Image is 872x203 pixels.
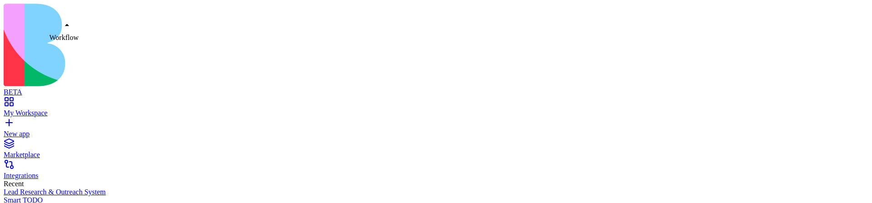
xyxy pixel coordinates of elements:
a: New app [4,122,868,138]
div: BETA [4,88,868,96]
div: Marketplace [4,151,868,159]
a: BETA [4,80,868,96]
div: Integrations [4,172,868,180]
a: Integrations [4,163,868,180]
a: My Workspace [4,101,868,117]
p: Workflow [50,34,79,42]
a: Lead Research & Outreach System [4,188,868,196]
span: Recent [4,180,24,188]
img: logo [4,4,369,86]
div: New app [4,130,868,138]
div: My Workspace [4,109,868,117]
a: Marketplace [4,143,868,159]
